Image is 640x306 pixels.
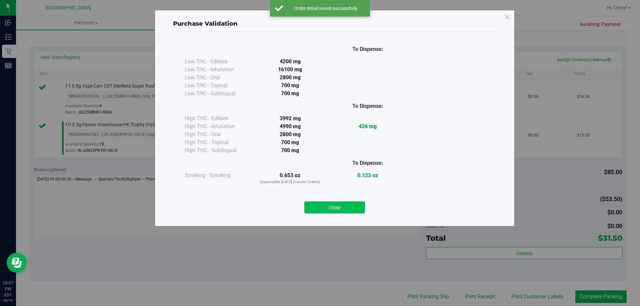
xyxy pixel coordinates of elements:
[251,171,329,185] div: 0.653 oz
[251,115,329,123] div: 3992 mg
[287,5,365,12] div: Order detail saved successfully
[251,82,329,90] div: 700 mg
[251,74,329,82] div: 2800 mg
[329,45,407,53] div: To Dispense:
[185,171,251,179] div: Smoking - Smoking
[7,253,27,273] iframe: Resource center
[251,139,329,147] div: 700 mg
[185,131,251,139] div: High THC - Oral
[329,102,407,110] div: To Dispense:
[304,201,365,213] button: Close
[359,123,377,130] strong: 426 mg
[251,58,329,66] div: 4200 mg
[185,66,251,74] div: Low THC - Inhalation
[185,115,251,123] div: High THC - Edibles
[185,74,251,82] div: Low THC - Oral
[251,123,329,131] div: 4990 mg
[185,147,251,154] div: High THC - Sublingual
[185,123,251,131] div: High THC - Inhalation
[251,90,329,98] div: 700 mg
[185,82,251,90] div: Low THC - Topical
[251,179,329,185] p: Dispensable [DATE] (Current Orders)
[329,159,407,167] div: To Dispense:
[251,66,329,74] div: 16100 mg
[251,131,329,139] div: 2800 mg
[185,58,251,66] div: Low THC - Edibles
[185,139,251,147] div: High THC - Topical
[173,20,238,27] span: Purchase Validation
[185,90,251,98] div: Low THC - Sublingual
[251,147,329,154] div: 700 mg
[357,172,378,178] strong: 0.123 oz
